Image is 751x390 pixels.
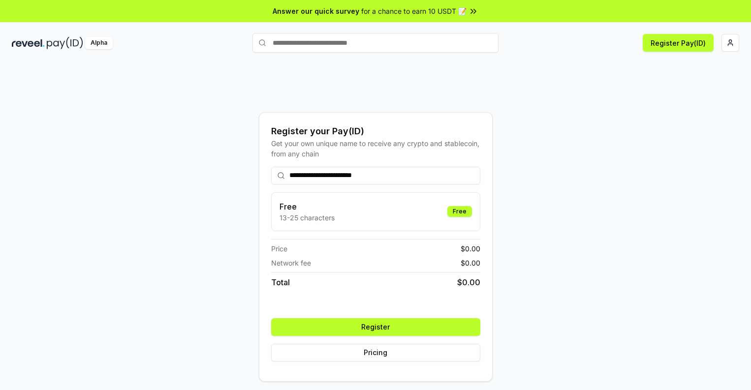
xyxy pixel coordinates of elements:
[271,318,480,336] button: Register
[447,206,472,217] div: Free
[461,258,480,268] span: $ 0.00
[361,6,467,16] span: for a chance to earn 10 USDT 📝
[457,276,480,288] span: $ 0.00
[271,138,480,159] div: Get your own unique name to receive any crypto and stablecoin, from any chain
[280,201,335,212] h3: Free
[271,276,290,288] span: Total
[271,124,480,138] div: Register your Pay(ID)
[12,37,45,49] img: reveel_dark
[280,212,335,223] p: 13-25 characters
[273,6,359,16] span: Answer our quick survey
[47,37,83,49] img: pay_id
[271,344,480,361] button: Pricing
[271,243,287,254] span: Price
[643,34,714,52] button: Register Pay(ID)
[85,37,113,49] div: Alpha
[461,243,480,254] span: $ 0.00
[271,258,311,268] span: Network fee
